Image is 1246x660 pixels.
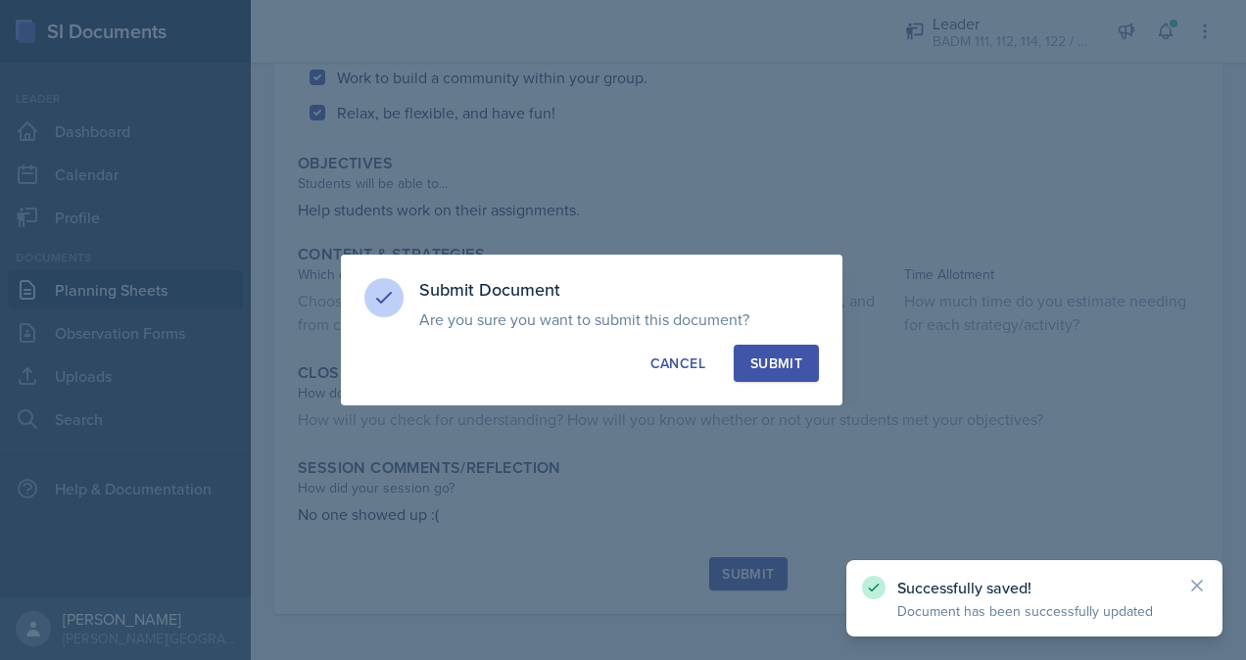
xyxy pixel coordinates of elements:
button: Cancel [634,345,722,382]
p: Document has been successfully updated [897,601,1172,621]
p: Successfully saved! [897,578,1172,597]
p: Are you sure you want to submit this document? [419,309,819,329]
div: Submit [750,354,802,373]
div: Cancel [650,354,705,373]
h3: Submit Document [419,278,819,302]
button: Submit [734,345,819,382]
